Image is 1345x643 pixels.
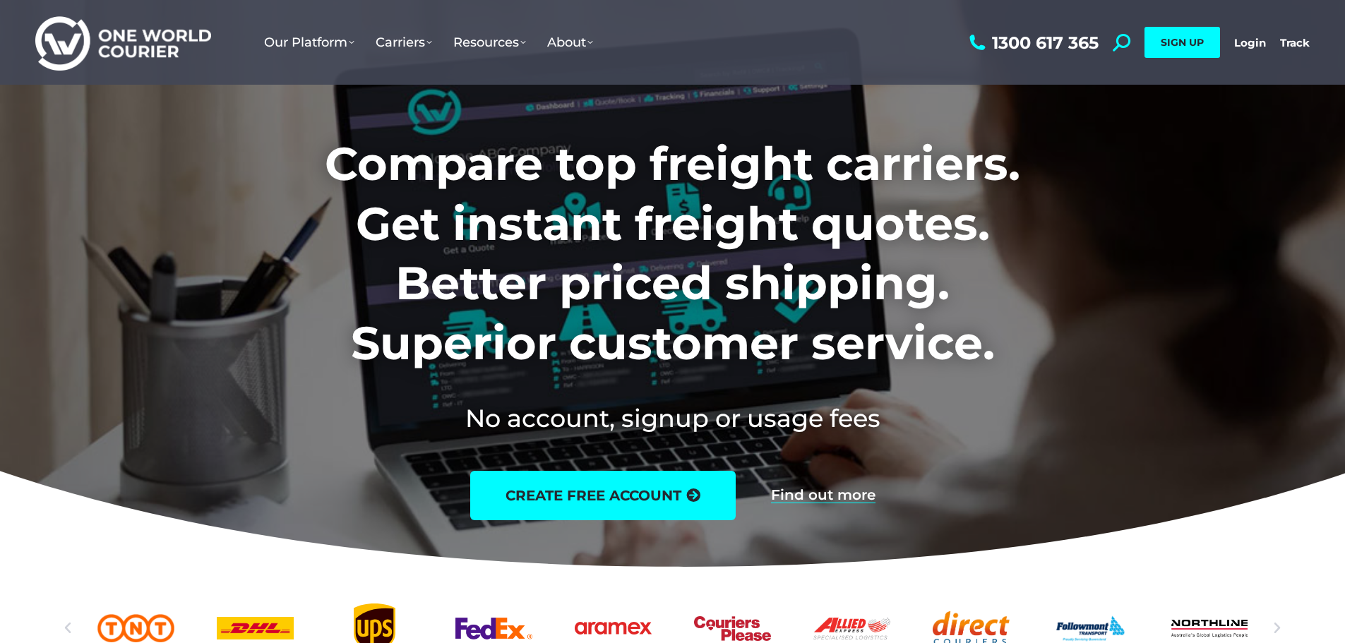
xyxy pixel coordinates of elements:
img: One World Courier [35,14,211,71]
a: Our Platform [253,20,365,64]
a: create free account [470,471,736,520]
h2: No account, signup or usage fees [232,401,1113,435]
a: 1300 617 365 [966,34,1099,52]
a: Find out more [771,488,875,503]
span: Our Platform [264,35,354,50]
a: Resources [443,20,537,64]
span: SIGN UP [1161,36,1204,49]
span: About [547,35,593,50]
span: Carriers [376,35,432,50]
span: Resources [453,35,526,50]
a: Track [1280,36,1310,49]
a: About [537,20,604,64]
a: Carriers [365,20,443,64]
a: SIGN UP [1144,27,1220,58]
a: Login [1234,36,1266,49]
h1: Compare top freight carriers. Get instant freight quotes. Better priced shipping. Superior custom... [232,134,1113,373]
